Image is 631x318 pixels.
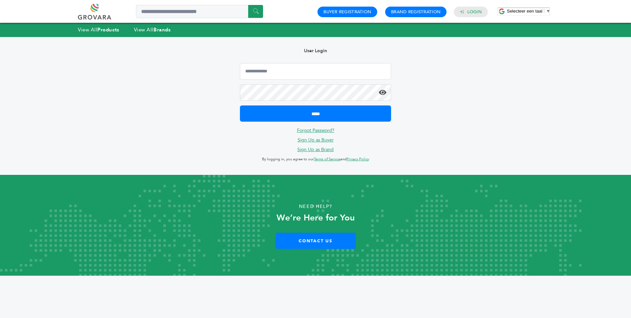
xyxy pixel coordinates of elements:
[240,63,391,80] input: Email Address
[97,26,119,33] strong: Products
[240,155,391,163] p: By logging in, you agree to our and
[240,84,391,101] input: Password
[297,146,334,153] a: Sign Up as Brand
[507,9,550,14] a: Selecteer een taal​
[153,26,171,33] strong: Brands
[323,9,371,15] a: Buyer Registration
[276,233,356,249] a: Contact Us
[467,9,482,15] a: Login
[298,137,334,143] a: Sign Up as Buyer
[136,5,263,18] input: Search a product or brand...
[314,157,340,162] a: Terms of Service
[277,212,355,224] strong: We’re Here for You
[347,157,369,162] a: Privacy Policy
[507,9,542,14] span: Selecteer een taal
[546,9,550,14] span: ▼
[391,9,441,15] a: Brand Registration
[32,202,600,212] p: Need Help?
[78,26,119,33] a: View AllProducts
[134,26,171,33] a: View AllBrands
[297,127,334,134] a: Forgot Password?
[304,48,327,54] b: User Login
